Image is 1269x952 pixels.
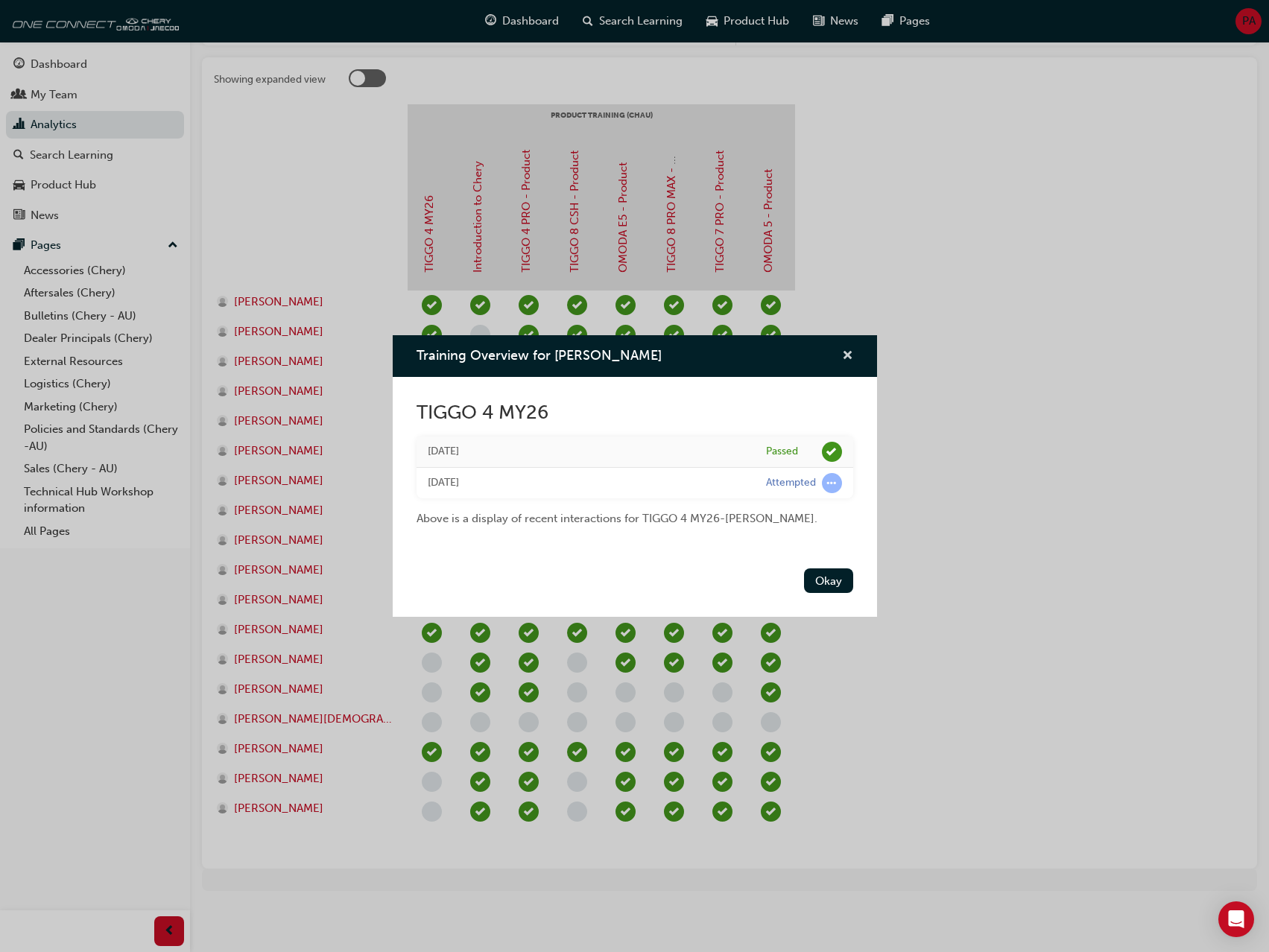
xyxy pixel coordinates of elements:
[428,443,744,460] div: Wed Aug 06 2025 10:35:55 GMT+1000 (Australian Eastern Standard Time)
[417,401,853,425] h2: TIGGO 4 MY26
[766,476,816,490] div: Attempted
[822,442,842,462] span: learningRecordVerb_PASS-icon
[804,568,853,593] button: Okay
[393,335,877,618] div: Training Overview for Kristian Carpio
[417,347,662,364] span: Training Overview for [PERSON_NAME]
[842,347,853,366] button: cross-icon
[417,498,853,527] div: Above is a display of recent interactions for TIGGO 4 MY26 - [PERSON_NAME] .
[766,445,798,459] div: Passed
[842,350,853,364] span: cross-icon
[428,475,744,492] div: Wed Aug 06 2025 10:04:10 GMT+1000 (Australian Eastern Standard Time)
[1218,901,1254,937] div: Open Intercom Messenger
[822,473,842,493] span: learningRecordVerb_ATTEMPT-icon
